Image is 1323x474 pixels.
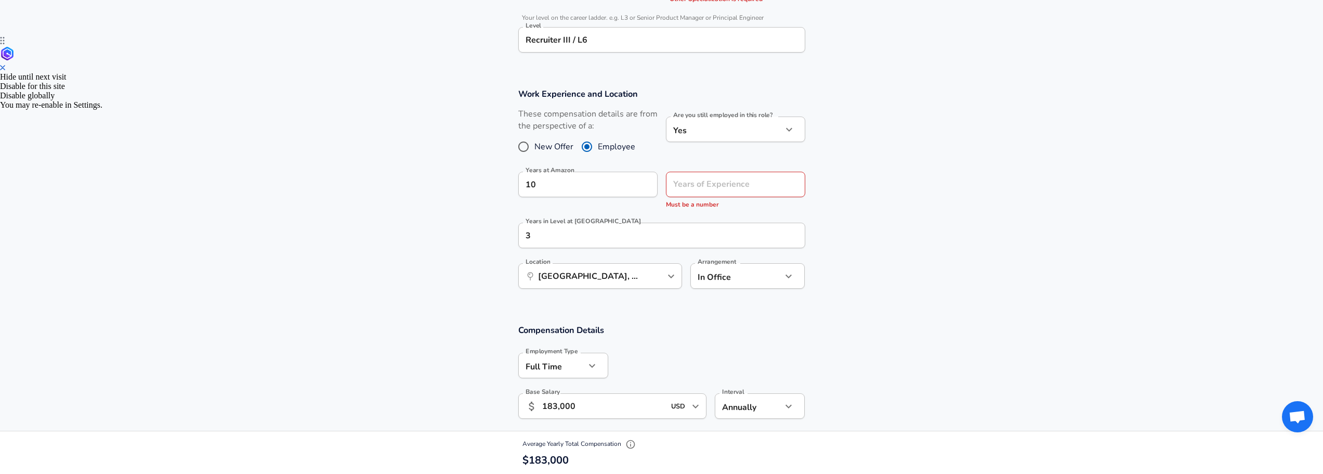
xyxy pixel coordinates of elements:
[598,140,635,153] span: Employee
[526,259,550,265] label: Location
[526,22,541,29] label: Level
[715,393,782,419] div: Annually
[518,223,782,248] input: 1
[666,172,782,197] input: 7
[534,140,573,153] span: New Offer
[526,218,641,224] label: Years in Level at [GEOGRAPHIC_DATA]
[526,348,578,354] label: Employment Type
[666,117,782,142] div: Yes
[526,167,574,173] label: Years at Amazon
[526,389,560,395] label: Base Salary
[666,200,719,209] span: Must be a number
[518,353,585,378] div: Full Time
[523,32,801,48] input: L3
[690,263,767,289] div: In Office
[518,14,805,22] span: Your level on the career ladder. e.g. L3 or Senior Product Manager or Principal Engineer
[518,324,805,336] h3: Compensation Details
[542,393,665,419] input: 100,000
[673,112,772,118] label: Are you still employed in this role?
[518,172,635,197] input: 0
[518,88,805,100] h3: Work Experience and Location
[518,108,658,132] label: These compensation details are from the perspective of a:
[668,398,689,414] input: USD
[698,259,736,265] label: Arrangement
[688,399,703,414] button: Open
[722,389,744,395] label: Interval
[1282,401,1313,432] div: Open chat
[522,440,638,448] span: Average Yearly Total Compensation
[664,269,678,284] button: Open
[623,437,638,452] button: Explain Total Compensation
